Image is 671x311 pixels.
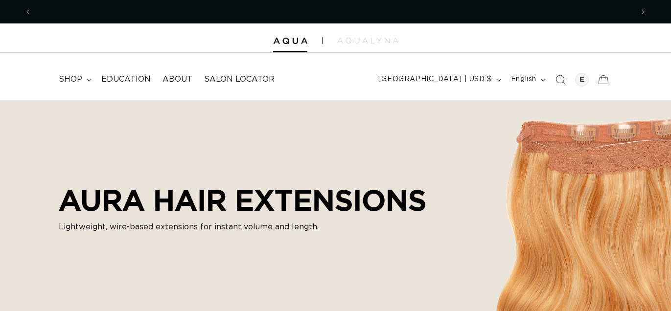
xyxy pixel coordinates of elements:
a: About [157,68,198,90]
summary: shop [53,68,95,90]
p: Lightweight, wire-based extensions for instant volume and length. [59,221,426,233]
span: Salon Locator [204,74,275,85]
span: About [162,74,192,85]
img: Aqua Hair Extensions [273,38,307,44]
button: English [505,70,550,89]
a: Education [95,68,157,90]
img: aqualyna.com [337,38,398,44]
button: Previous announcement [17,2,39,21]
span: English [511,74,536,85]
h2: AURA HAIR EXTENSIONS [59,183,426,217]
span: [GEOGRAPHIC_DATA] | USD $ [378,74,492,85]
a: Salon Locator [198,68,280,90]
button: Next announcement [632,2,654,21]
summary: Search [550,69,571,90]
button: [GEOGRAPHIC_DATA] | USD $ [372,70,505,89]
span: shop [59,74,82,85]
span: Education [101,74,151,85]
